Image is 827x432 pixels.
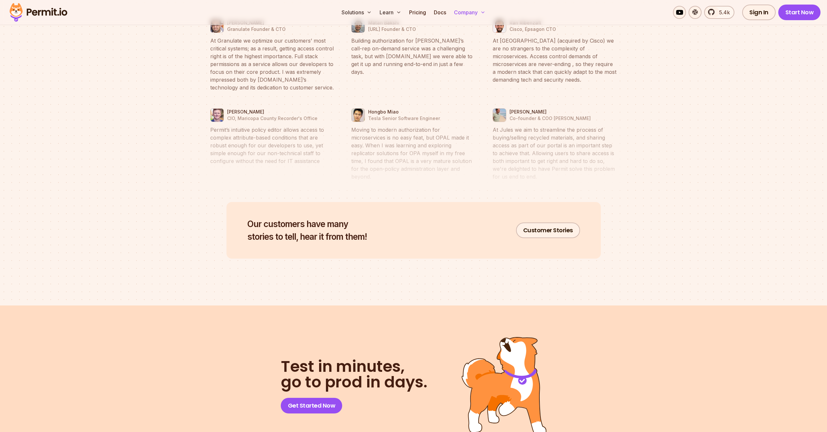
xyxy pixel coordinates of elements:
a: Docs [431,6,449,19]
img: Permit logo [6,1,70,23]
p: [PERSON_NAME] [227,109,317,115]
button: Company [451,6,488,19]
img: Nate Young | CIO, Maricopa County Recorder's Office [211,107,224,124]
button: Solutions [339,6,374,19]
button: Learn [377,6,404,19]
p: Granulate Founder & CTO [227,26,286,33]
img: Tal Saiag | Granulate Founder & CTO [211,18,224,34]
blockquote: At [GEOGRAPHIC_DATA] (acquired by Cisco) we are no strangers to the complexity of microservices. ... [493,37,617,84]
blockquote: Moving to modern authorization for microservices is no easy feat, but OPAL made it easy. When I w... [351,126,476,181]
p: [PERSON_NAME] [510,109,591,115]
a: 5.4k [704,6,734,19]
img: Jean Philippe Boul | Co-founder & COO Jules AI [493,107,506,124]
a: Sign In [742,5,776,20]
span: 5.4k [715,8,730,16]
a: Pricing [407,6,429,19]
p: [URL] Founder & CTO [368,26,416,33]
blockquote: At Jules we aim to streamline the process of buying/selling recycled materials, and sharing acces... [493,126,617,181]
p: CIO, Maricopa County Recorder's Office [227,115,317,122]
span: Test in minutes, [281,359,427,374]
a: Customer Stories [516,223,580,238]
a: Start Now [778,5,821,20]
span: Our customers have many [247,218,367,230]
h2: go to prod in days. [281,359,427,390]
img: Ran Ribenzaft | Cisco, Epsagon CTO [493,18,506,34]
p: Cisco, Epsagon CTO [510,26,556,33]
blockquote: At Granulate we optimize our customers’ most critical systems; as a result, getting access contro... [210,37,335,91]
img: Matan Bakshi | Buzzer.ai Founder & CTO [352,18,365,34]
blockquote: Building authorization for [PERSON_NAME]’s call-rep on-demand service was a challenging task, but... [351,37,476,76]
h2: stories to tell, hear it from them! [247,218,367,243]
p: Tesla Senior Software Engineer [368,115,440,122]
p: Co-founder & COO [PERSON_NAME] [510,115,591,122]
blockquote: Permit’s intuitive policy editor allows access to complex attribute-based conditions that are rob... [210,126,335,165]
p: Hongbo Miao [368,109,440,115]
img: Hongbo Miao | Tesla Senior Software Engineer [352,107,365,124]
a: Get Started Now [281,398,342,413]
